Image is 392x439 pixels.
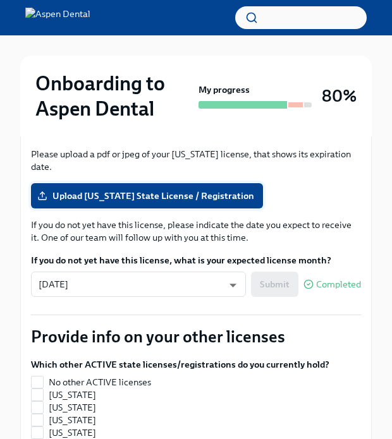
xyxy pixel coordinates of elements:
[49,388,96,401] span: [US_STATE]
[31,183,263,208] label: Upload [US_STATE] State License / Registration
[31,148,361,173] p: Please upload a pdf or jpeg of your [US_STATE] license, that shows its expiration date.
[31,219,361,244] p: If you do not yet have this license, please indicate the date you expect to receive it. One of ou...
[31,325,361,348] p: Provide info on your other licenses
[322,85,357,107] h3: 80%
[199,83,250,96] strong: My progress
[35,71,193,121] h2: Onboarding to Aspen Dental
[25,8,90,28] img: Aspen Dental
[49,414,96,426] span: [US_STATE]
[40,189,254,202] span: Upload [US_STATE] State License / Registration
[316,280,361,289] span: Completed
[49,426,96,439] span: [US_STATE]
[49,401,96,414] span: [US_STATE]
[31,272,246,297] div: [DATE]
[49,376,151,388] span: No other ACTIVE licenses
[31,254,361,267] label: If you do not yet have this license, what is your expected license month?
[31,358,329,371] label: Which other ACTIVE state licenses/registrations do you currently hold?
